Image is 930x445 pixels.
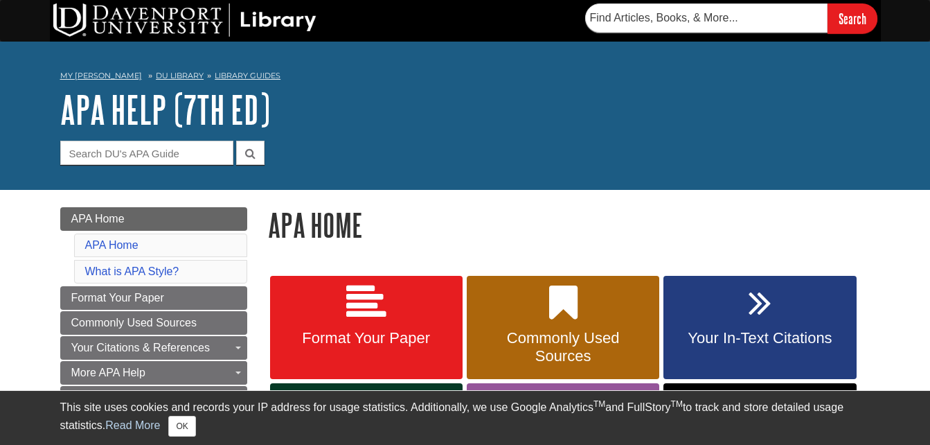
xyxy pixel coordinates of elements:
[585,3,828,33] input: Find Articles, Books, & More...
[280,329,452,347] span: Format Your Paper
[71,317,197,329] span: Commonly Used Sources
[60,88,270,131] a: APA Help (7th Ed)
[593,399,605,409] sup: TM
[60,336,247,360] a: Your Citations & References
[71,292,164,304] span: Format Your Paper
[270,276,463,380] a: Format Your Paper
[268,207,870,243] h1: APA Home
[71,342,210,354] span: Your Citations & References
[60,386,247,410] a: About Plagiarism
[60,207,247,231] a: APA Home
[168,416,195,437] button: Close
[585,3,877,33] form: Searches DU Library's articles, books, and more
[60,70,142,82] a: My [PERSON_NAME]
[467,276,659,380] a: Commonly Used Sources
[477,329,649,365] span: Commonly Used Sources
[60,361,247,385] a: More APA Help
[60,286,247,310] a: Format Your Paper
[53,3,316,37] img: DU Library
[674,329,846,347] span: Your In-Text Citations
[71,367,145,378] span: More APA Help
[105,419,160,431] a: Read More
[71,213,125,225] span: APA Home
[663,276,856,380] a: Your In-Text Citations
[156,71,204,80] a: DU Library
[60,399,870,437] div: This site uses cookies and records your IP address for usage statistics. Additionally, we use Goo...
[215,71,280,80] a: Library Guides
[85,265,179,277] a: What is APA Style?
[60,67,870,89] nav: breadcrumb
[828,3,877,33] input: Search
[60,141,233,165] input: Search DU's APA Guide
[85,239,138,251] a: APA Home
[671,399,683,409] sup: TM
[60,311,247,335] a: Commonly Used Sources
